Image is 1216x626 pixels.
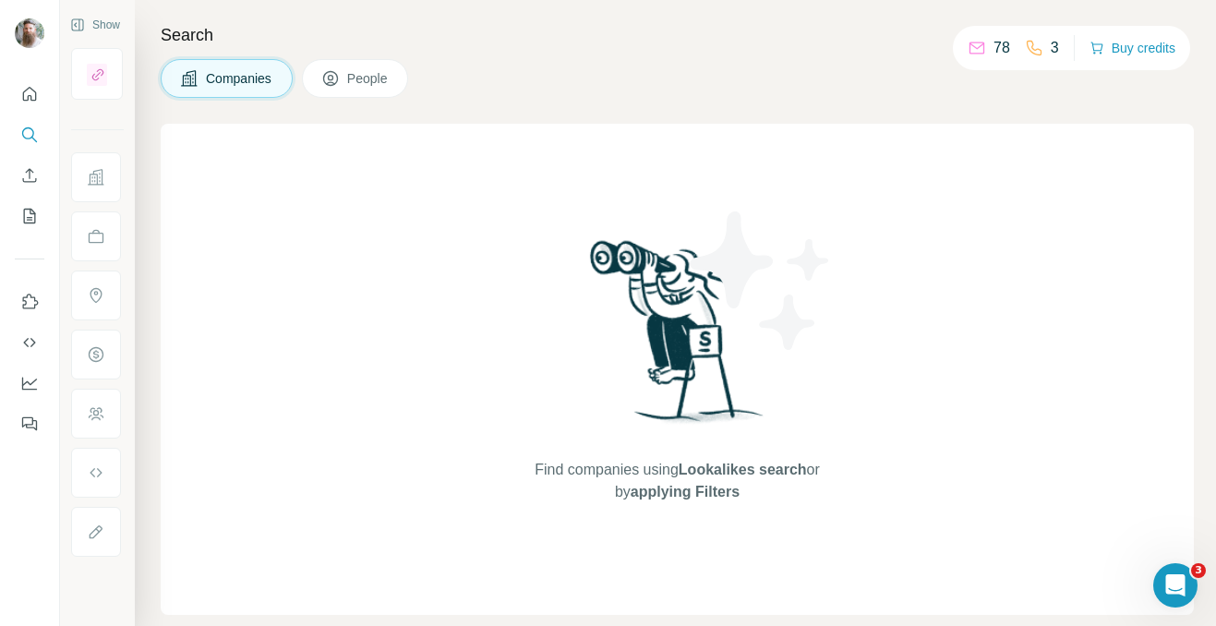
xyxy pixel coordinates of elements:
img: Avatar [15,18,44,48]
span: Companies [206,69,273,88]
button: Quick start [15,78,44,111]
h4: Search [161,22,1194,48]
span: Lookalikes search [679,462,807,477]
button: Enrich CSV [15,159,44,192]
span: Find companies using or by [529,459,825,503]
button: Buy credits [1090,35,1175,61]
p: 3 [1051,37,1059,59]
button: Use Surfe API [15,326,44,359]
span: applying Filters [631,484,740,500]
button: Search [15,118,44,151]
p: 78 [993,37,1010,59]
iframe: Intercom live chat [1153,563,1198,608]
button: Dashboard [15,367,44,400]
span: People [347,69,390,88]
button: Use Surfe on LinkedIn [15,285,44,319]
img: Surfe Illustration - Stars [678,198,844,364]
img: Surfe Illustration - Woman searching with binoculars [582,235,774,441]
button: Feedback [15,407,44,440]
button: Show [57,11,133,39]
span: 3 [1191,563,1206,578]
button: My lists [15,199,44,233]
